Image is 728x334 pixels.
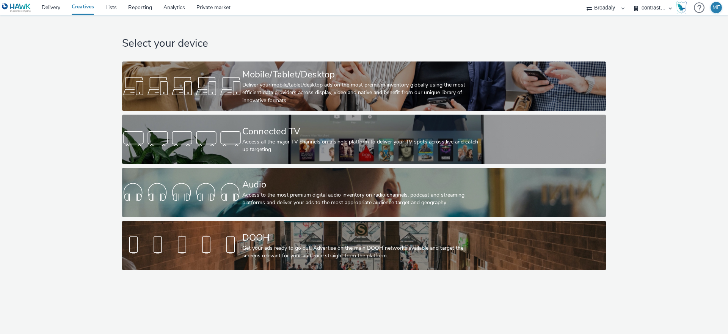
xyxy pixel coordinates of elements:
div: MF [712,2,720,13]
a: Hawk Academy [676,2,690,14]
div: Get your ads ready to go out! Advertise on the main DOOH networks available and target the screen... [242,244,483,260]
div: Mobile/Tablet/Desktop [242,68,483,81]
a: DOOHGet your ads ready to go out! Advertise on the main DOOH networks available and target the sc... [122,221,606,270]
div: DOOH [242,231,483,244]
a: Mobile/Tablet/DesktopDeliver your mobile/tablet/desktop ads on the most premium inventory globall... [122,61,606,111]
div: Access all the major TV channels on a single platform to deliver your TV spots across live and ca... [242,138,483,154]
h1: Select your device [122,36,606,51]
a: AudioAccess to the most premium digital audio inventory on radio channels, podcast and streaming ... [122,168,606,217]
div: Connected TV [242,125,483,138]
img: Hawk Academy [676,2,687,14]
a: Connected TVAccess all the major TV channels on a single platform to deliver your TV spots across... [122,115,606,164]
div: Audio [242,178,483,191]
img: undefined Logo [2,3,31,13]
div: Access to the most premium digital audio inventory on radio channels, podcast and streaming platf... [242,191,483,207]
div: Deliver your mobile/tablet/desktop ads on the most premium inventory globally using the most effi... [242,81,483,104]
